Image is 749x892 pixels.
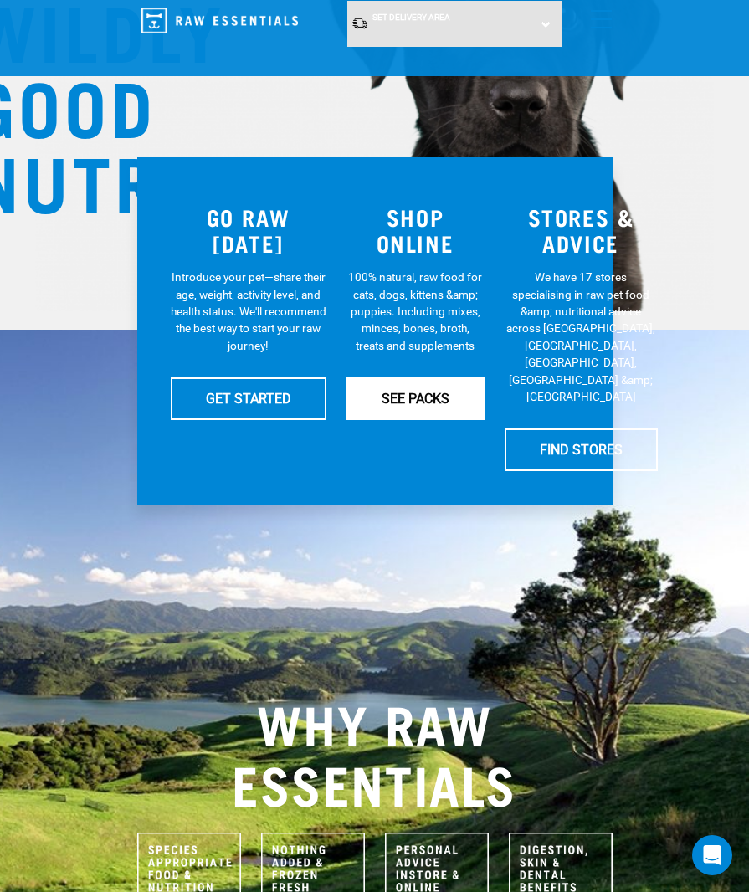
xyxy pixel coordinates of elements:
[346,269,485,354] p: 100% natural, raw food for cats, dogs, kittens &amp; puppies. Including mixes, minces, bones, bro...
[346,204,485,255] h3: SHOP ONLINE
[137,692,613,813] h2: WHY RAW ESSENTIALS
[505,269,658,405] p: We have 17 stores specialising in raw pet food &amp; nutritional advice across [GEOGRAPHIC_DATA],...
[351,17,368,30] img: van-moving.png
[171,204,326,255] h3: GO RAW [DATE]
[505,428,658,470] a: FIND STORES
[692,835,732,875] div: Open Intercom Messenger
[372,13,450,22] span: Set Delivery Area
[346,377,485,419] a: SEE PACKS
[171,377,326,419] a: GET STARTED
[141,8,298,33] img: Raw Essentials Logo
[171,269,326,354] p: Introduce your pet—share their age, weight, activity level, and health status. We'll recommend th...
[505,204,658,255] h3: STORES & ADVICE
